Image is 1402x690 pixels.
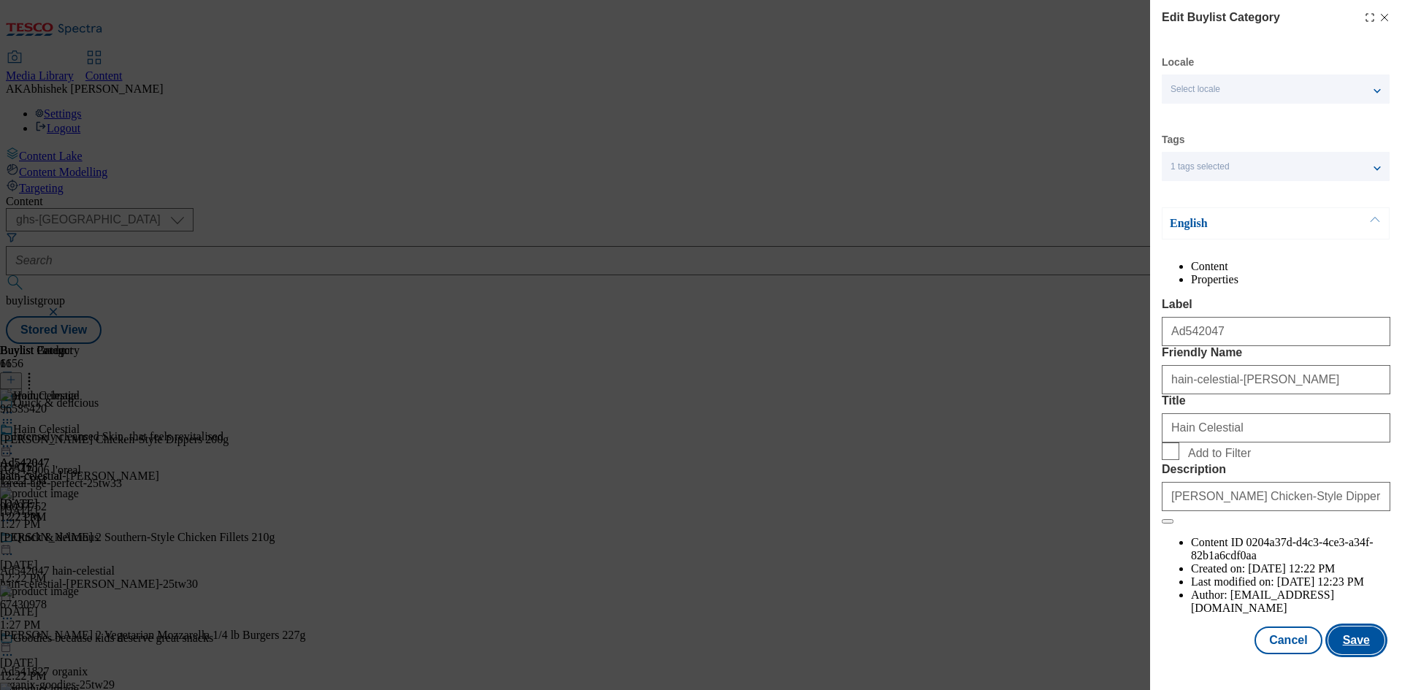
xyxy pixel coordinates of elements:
[1328,626,1384,654] button: Save
[1162,346,1390,359] label: Friendly Name
[1162,365,1390,394] input: Enter Friendly Name
[1254,626,1322,654] button: Cancel
[1162,152,1390,181] button: 1 tags selected
[1191,536,1374,561] span: 0204a37d-d4c3-4ce3-a34f-82b1a6cdf0aa
[1162,482,1390,511] input: Enter Description
[1191,273,1390,286] li: Properties
[1188,447,1251,460] span: Add to Filter
[1162,74,1390,104] button: Select locale
[1191,589,1390,615] li: Author:
[1191,562,1390,575] li: Created on:
[1170,216,1323,231] p: English
[1162,298,1390,311] label: Label
[1162,317,1390,346] input: Enter Label
[1171,161,1230,172] span: 1 tags selected
[1162,58,1194,66] label: Locale
[1162,463,1390,476] label: Description
[1191,589,1334,614] span: [EMAIL_ADDRESS][DOMAIN_NAME]
[1171,84,1220,95] span: Select locale
[1277,575,1364,588] span: [DATE] 12:23 PM
[1191,260,1390,273] li: Content
[1191,536,1390,562] li: Content ID
[1162,136,1185,144] label: Tags
[1191,575,1390,589] li: Last modified on:
[1162,9,1280,26] h4: Edit Buylist Category
[1162,413,1390,442] input: Enter Title
[1162,394,1390,407] label: Title
[1248,562,1335,575] span: [DATE] 12:22 PM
